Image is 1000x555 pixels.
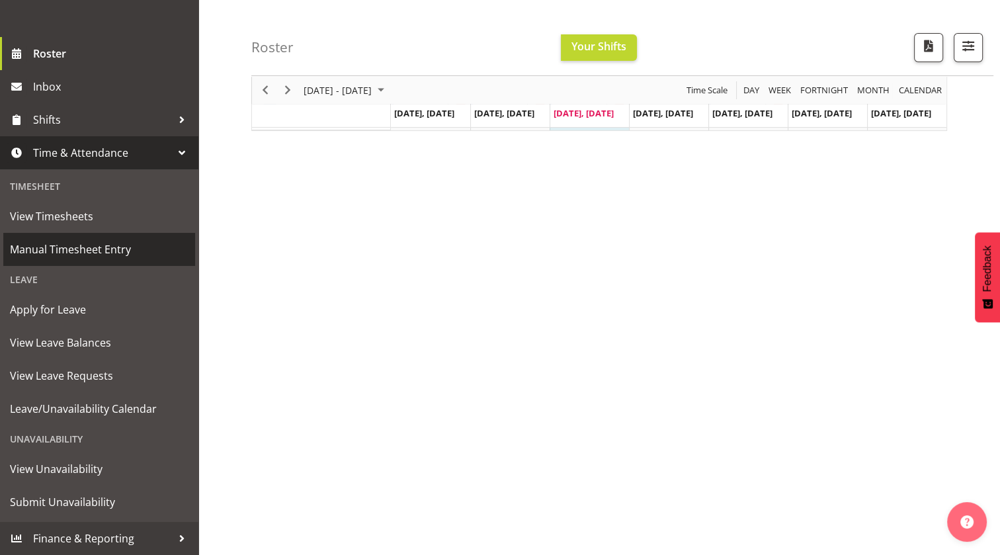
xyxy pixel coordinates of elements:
img: help-xxl-2.png [960,515,974,529]
span: Fortnight [799,82,849,99]
span: View Leave Balances [10,333,188,353]
div: Timeline Week of August 27, 2025 [251,36,947,131]
span: Apply for Leave [10,300,188,320]
span: [DATE] - [DATE] [302,82,373,99]
span: [DATE], [DATE] [792,107,852,119]
span: Inbox [33,77,192,97]
span: [DATE], [DATE] [474,107,534,119]
span: Leave/Unavailability Calendar [10,399,188,419]
button: Timeline Week [767,82,794,99]
span: Day [742,82,761,99]
span: [DATE], [DATE] [633,107,693,119]
a: Manual Timesheet Entry [3,233,195,266]
span: View Leave Requests [10,366,188,386]
span: Your Shifts [571,39,626,54]
a: Leave/Unavailability Calendar [3,392,195,425]
span: Roster [33,44,192,64]
span: Week [767,82,792,99]
button: Feedback - Show survey [975,232,1000,322]
div: Timesheet [3,173,195,200]
button: Next [279,82,297,99]
a: View Timesheets [3,200,195,233]
span: Month [856,82,891,99]
button: Timeline Day [741,82,762,99]
button: August 25 - 31, 2025 [302,82,390,99]
span: [DATE], [DATE] [554,107,614,119]
button: Your Shifts [561,34,637,61]
div: Unavailability [3,425,195,452]
button: Month [897,82,944,99]
a: View Leave Requests [3,359,195,392]
span: View Unavailability [10,459,188,479]
div: Next [276,76,299,104]
div: Leave [3,266,195,293]
span: [DATE], [DATE] [712,107,772,119]
button: Previous [257,82,274,99]
span: Time & Attendance [33,143,172,163]
span: Submit Unavailability [10,492,188,512]
span: Time Scale [685,82,729,99]
span: Finance & Reporting [33,529,172,548]
span: Shifts [33,110,172,130]
h4: Roster [251,40,294,55]
span: calendar [897,82,943,99]
span: [DATE], [DATE] [394,107,454,119]
span: Manual Timesheet Entry [10,239,188,259]
button: Filter Shifts [954,33,983,62]
a: Submit Unavailability [3,486,195,519]
button: Time Scale [685,82,730,99]
a: View Unavailability [3,452,195,486]
a: View Leave Balances [3,326,195,359]
div: Previous [254,76,276,104]
button: Download a PDF of the roster according to the set date range. [914,33,943,62]
button: Fortnight [798,82,851,99]
button: Timeline Month [855,82,892,99]
span: View Timesheets [10,206,188,226]
span: Feedback [981,245,993,292]
a: Apply for Leave [3,293,195,326]
span: [DATE], [DATE] [871,107,931,119]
